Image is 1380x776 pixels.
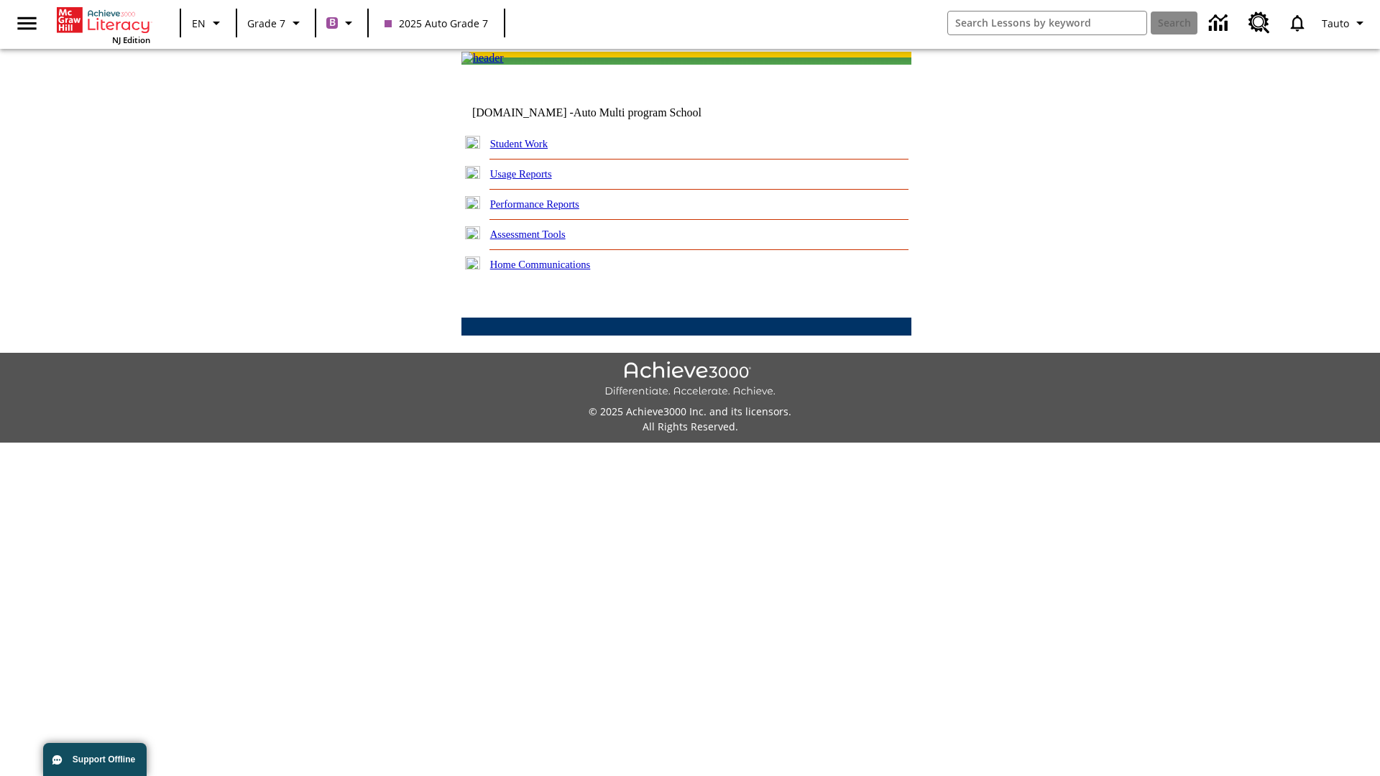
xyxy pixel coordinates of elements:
button: Language: EN, Select a language [185,10,231,36]
button: Boost Class color is purple. Change class color [321,10,363,36]
div: Home [57,4,150,45]
a: Notifications [1279,4,1316,42]
button: Support Offline [43,743,147,776]
span: Support Offline [73,754,135,765]
a: Usage Reports [490,168,552,180]
a: Assessment Tools [490,228,566,240]
span: B [329,14,336,32]
button: Open side menu [6,2,48,45]
span: Tauto [1322,16,1349,31]
button: Grade: Grade 7, Select a grade [241,10,310,36]
a: Data Center [1200,4,1240,43]
img: plus.gif [465,166,480,179]
img: plus.gif [465,257,480,269]
span: Grade 7 [247,16,285,31]
span: EN [192,16,206,31]
img: plus.gif [465,196,480,209]
span: NJ Edition [112,34,150,45]
img: plus.gif [465,136,480,149]
button: Profile/Settings [1316,10,1374,36]
a: Student Work [490,138,548,149]
a: Resource Center, Will open in new tab [1240,4,1279,42]
img: plus.gif [465,226,480,239]
a: Performance Reports [490,198,579,210]
td: [DOMAIN_NAME] - [472,106,737,119]
a: Home Communications [490,259,591,270]
img: header [461,52,504,65]
nobr: Auto Multi program School [574,106,701,119]
img: Achieve3000 Differentiate Accelerate Achieve [604,361,776,398]
input: search field [948,11,1146,34]
span: 2025 Auto Grade 7 [385,16,488,31]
